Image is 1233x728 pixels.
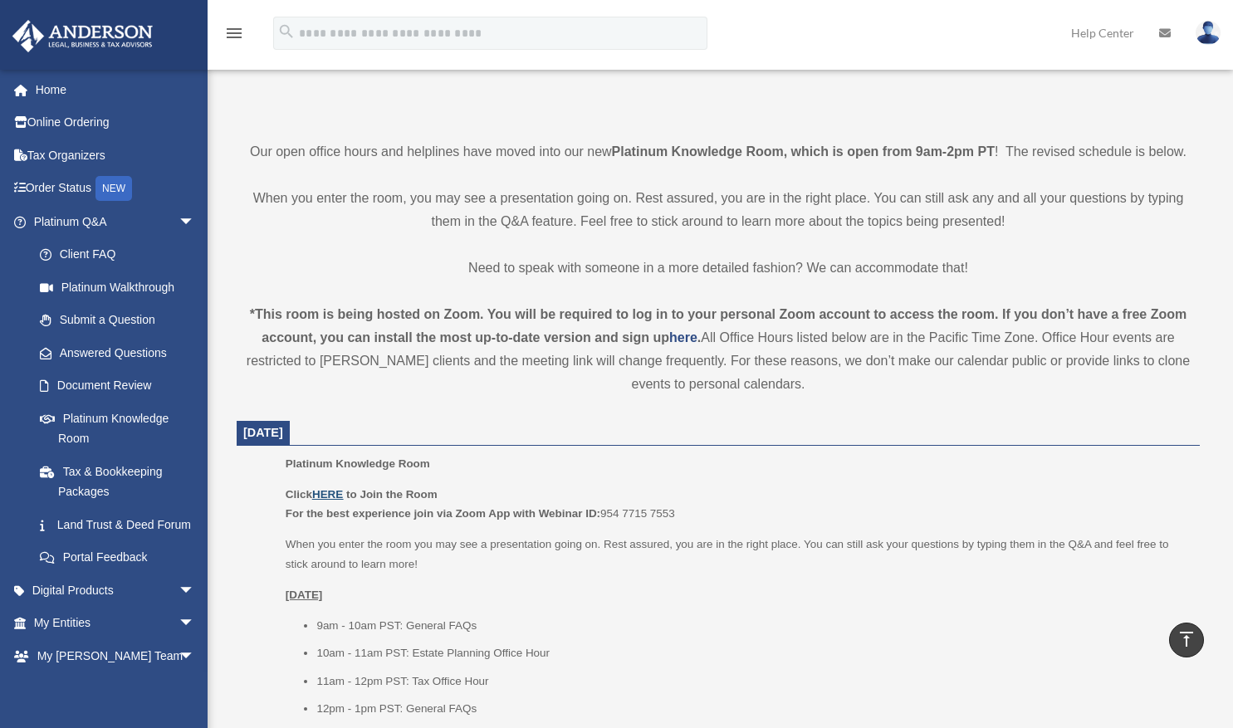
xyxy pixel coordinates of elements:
img: User Pic [1196,21,1221,45]
a: Platinum Knowledge Room [23,402,212,455]
a: Document Review [23,369,220,403]
a: Submit a Question [23,304,220,337]
b: For the best experience join via Zoom App with Webinar ID: [286,507,600,520]
b: to Join the Room [346,488,438,501]
span: Platinum Knowledge Room [286,457,430,470]
p: Our open office hours and helplines have moved into our new ! The revised schedule is below. [237,140,1200,164]
a: Client FAQ [23,238,220,271]
a: Platinum Walkthrough [23,271,220,304]
a: Order StatusNEW [12,172,220,206]
a: Land Trust & Deed Forum [23,508,220,541]
p: 954 7715 7553 [286,485,1188,524]
a: My [PERSON_NAME] Teamarrow_drop_down [12,639,220,672]
li: 11am - 12pm PST: Tax Office Hour [316,672,1188,691]
a: menu [224,29,244,43]
div: All Office Hours listed below are in the Pacific Time Zone. Office Hour events are restricted to ... [237,303,1200,396]
strong: . [697,330,701,344]
u: [DATE] [286,589,323,601]
div: NEW [95,176,132,201]
a: My Documentsarrow_drop_down [12,672,220,706]
a: Online Ordering [12,106,220,139]
a: Portal Feedback [23,541,220,574]
span: arrow_drop_down [179,205,212,239]
span: arrow_drop_down [179,672,212,706]
a: Platinum Q&Aarrow_drop_down [12,205,220,238]
i: vertical_align_top [1177,629,1196,649]
a: Tax Organizers [12,139,220,172]
a: Tax & Bookkeeping Packages [23,455,220,508]
li: 9am - 10am PST: General FAQs [316,616,1188,636]
a: Digital Productsarrow_drop_down [12,574,220,607]
a: HERE [312,488,343,501]
p: Need to speak with someone in a more detailed fashion? We can accommodate that! [237,257,1200,280]
li: 10am - 11am PST: Estate Planning Office Hour [316,643,1188,663]
a: My Entitiesarrow_drop_down [12,607,220,640]
span: arrow_drop_down [179,574,212,608]
b: Click [286,488,346,501]
i: search [277,22,296,41]
strong: *This room is being hosted on Zoom. You will be required to log in to your personal Zoom account ... [250,307,1187,344]
p: When you enter the room, you may see a presentation going on. Rest assured, you are in the right ... [237,187,1200,233]
strong: Platinum Knowledge Room, which is open from 9am-2pm PT [612,144,995,159]
a: vertical_align_top [1169,623,1204,657]
a: Home [12,73,220,106]
p: When you enter the room you may see a presentation going on. Rest assured, you are in the right p... [286,535,1188,574]
span: arrow_drop_down [179,639,212,673]
a: Answered Questions [23,336,220,369]
span: [DATE] [243,426,283,439]
img: Anderson Advisors Platinum Portal [7,20,158,52]
span: arrow_drop_down [179,607,212,641]
a: here [669,330,697,344]
li: 12pm - 1pm PST: General FAQs [316,699,1188,719]
i: menu [224,23,244,43]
